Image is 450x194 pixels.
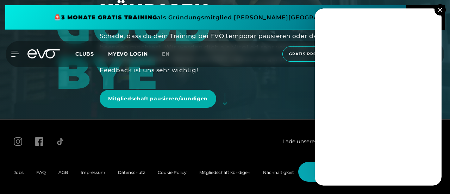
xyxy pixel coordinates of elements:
a: FAQ [36,170,46,175]
span: Lade unsere App herunter [282,138,352,146]
a: Gratis Probetraining [280,46,354,62]
a: Datenschutz [118,170,145,175]
a: Cookie Policy [158,170,187,175]
a: en [162,50,178,58]
a: Clubs [75,50,108,57]
a: Jobs [14,170,24,175]
button: Hallo Athlet! Was möchtest du tun? [298,162,436,182]
button: CLOSE [406,5,445,30]
a: Nachhaltigkeit [263,170,294,175]
img: close.svg [438,8,442,12]
a: Impressum [81,170,105,175]
span: Gratis Probetraining [289,51,345,57]
span: Clubs [75,51,94,57]
a: MYEVO LOGIN [108,51,148,57]
span: Mitgliedschaft pausieren/kündigen [108,95,208,102]
span: en [162,51,170,57]
a: AGB [58,170,68,175]
a: Mitgliedschaft kündigen [199,170,250,175]
a: Mitgliedschaft pausieren/kündigen [100,90,216,108]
